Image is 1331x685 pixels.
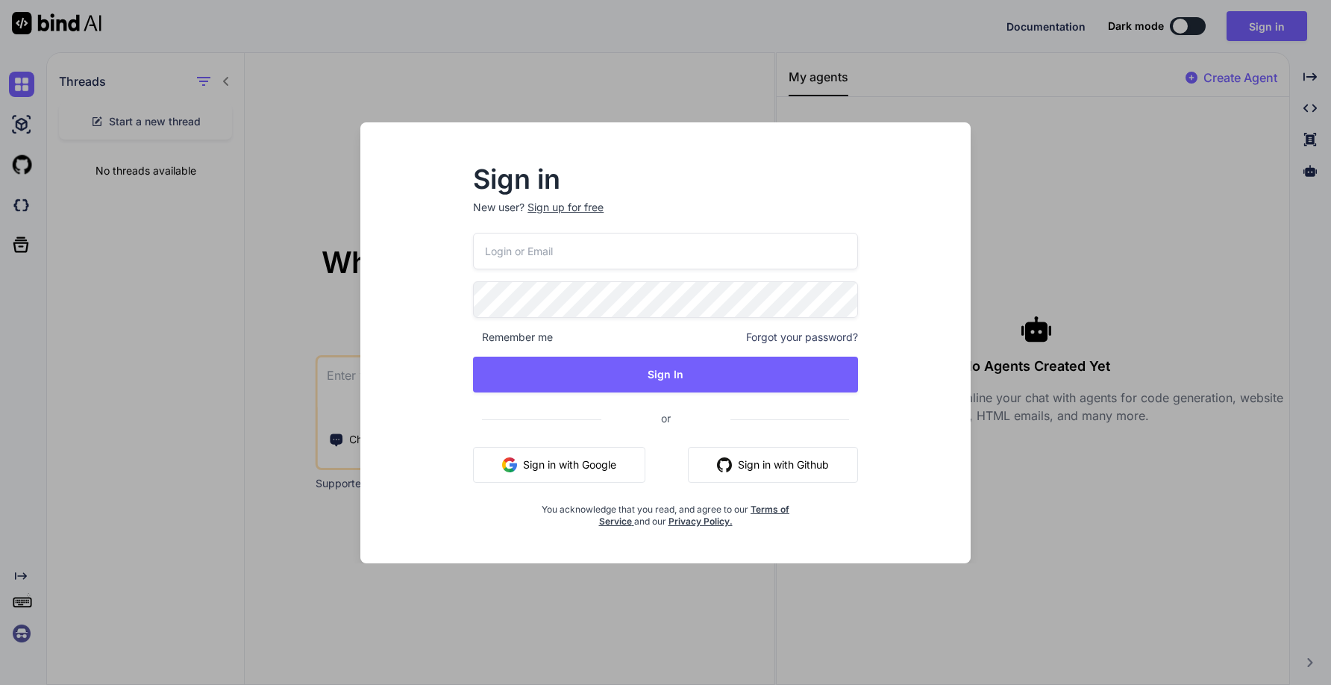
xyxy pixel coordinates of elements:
[473,167,858,191] h2: Sign in
[599,504,790,527] a: Terms of Service
[668,516,733,527] a: Privacy Policy.
[473,200,858,233] p: New user?
[717,457,732,472] img: github
[601,400,730,437] span: or
[502,457,517,472] img: google
[527,200,604,215] div: Sign up for free
[537,495,794,528] div: You acknowledge that you read, and agree to our and our
[473,330,553,345] span: Remember me
[688,447,858,483] button: Sign in with Github
[473,447,645,483] button: Sign in with Google
[746,330,858,345] span: Forgot your password?
[473,357,858,392] button: Sign In
[473,233,858,269] input: Login or Email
